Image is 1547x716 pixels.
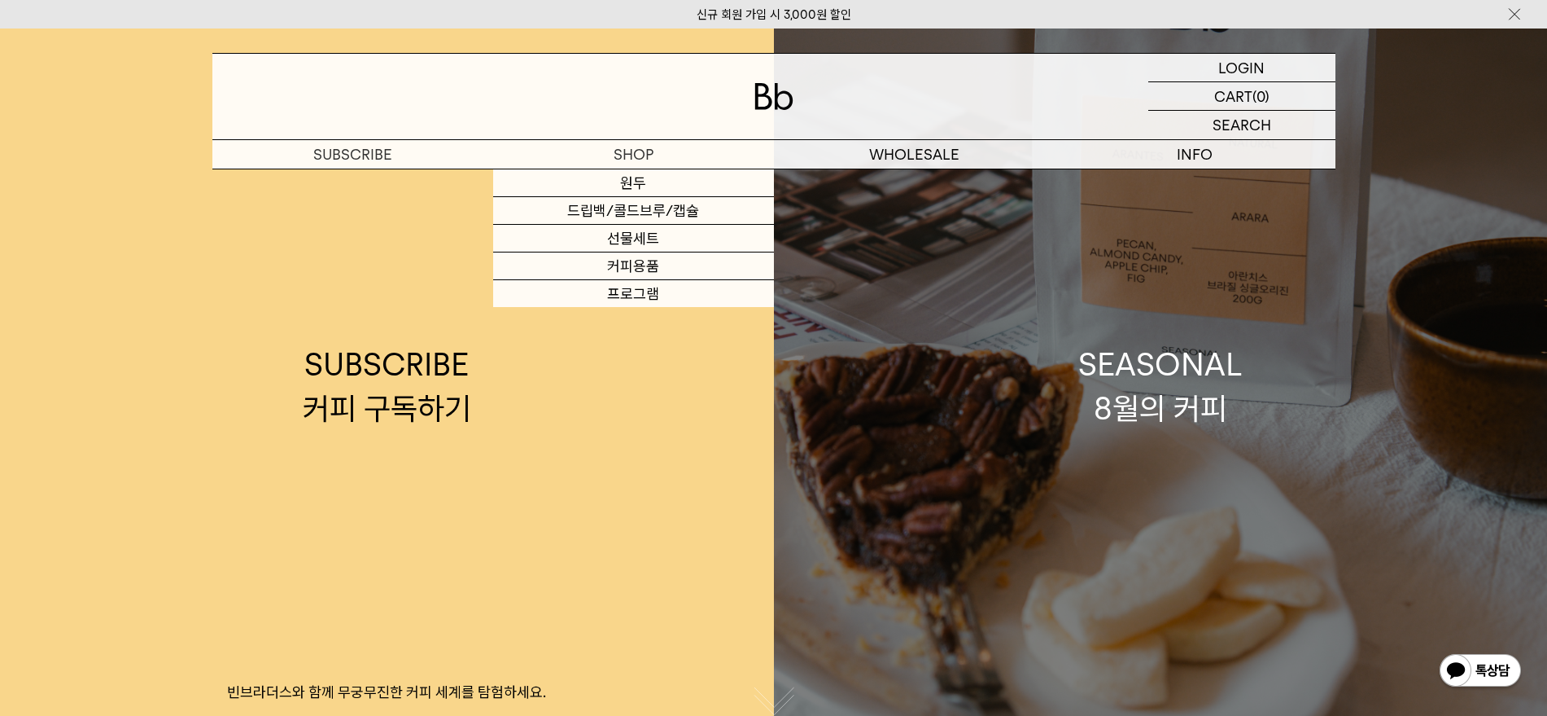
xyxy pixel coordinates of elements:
[1148,82,1335,111] a: CART (0)
[1078,343,1243,429] div: SEASONAL 8월의 커피
[493,169,774,197] a: 원두
[1252,82,1270,110] p: (0)
[493,225,774,253] a: 선물세트
[1438,652,1523,692] img: 카카오톡 채널 1:1 채팅 버튼
[754,83,793,110] img: 로고
[493,253,774,280] a: 커피용품
[1218,54,1265,81] p: LOGIN
[774,140,1055,169] p: WHOLESALE
[493,280,774,308] a: 프로그램
[212,140,493,169] a: SUBSCRIBE
[1214,82,1252,110] p: CART
[1148,54,1335,82] a: LOGIN
[697,7,851,22] a: 신규 회원 가입 시 3,000원 할인
[1213,111,1271,139] p: SEARCH
[493,197,774,225] a: 드립백/콜드브루/캡슐
[1055,140,1335,169] p: INFO
[493,140,774,169] a: SHOP
[303,343,471,429] div: SUBSCRIBE 커피 구독하기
